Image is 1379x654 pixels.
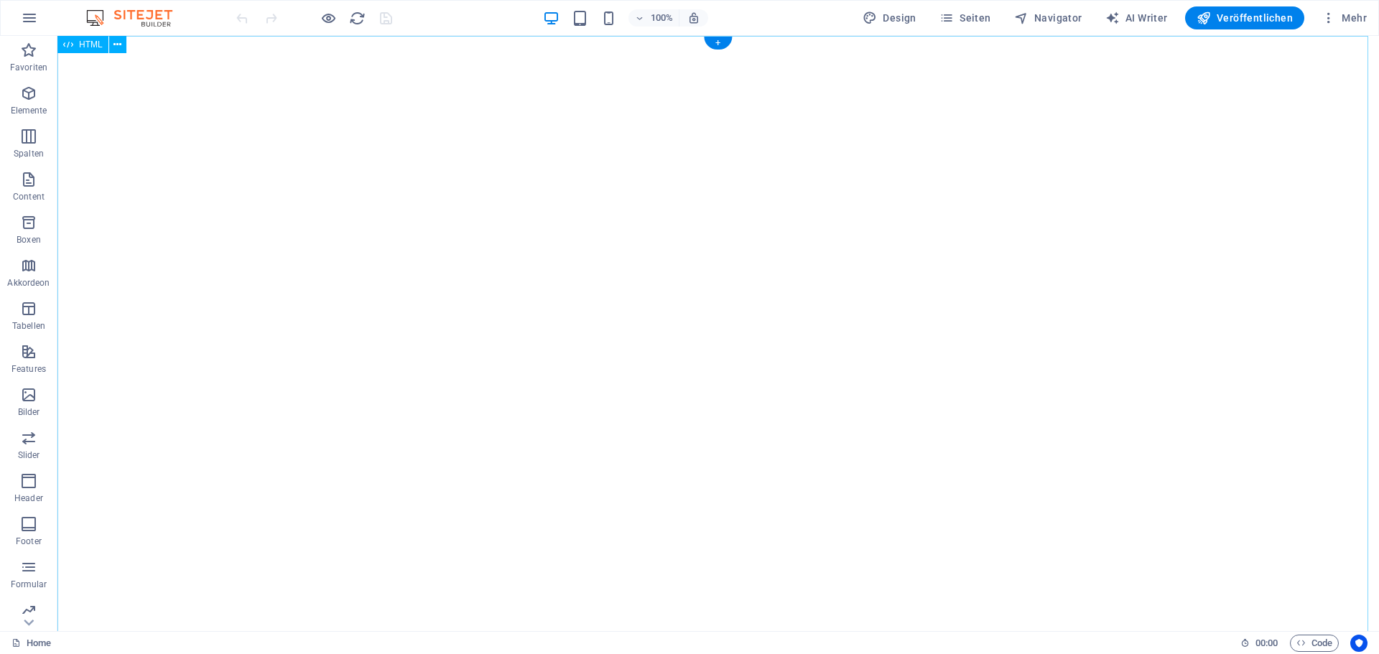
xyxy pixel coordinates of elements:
span: HTML [79,40,103,49]
p: Elemente [11,105,47,116]
p: Formular [11,579,47,590]
p: Akkordeon [7,277,50,289]
button: Design [857,6,922,29]
button: Klicke hier, um den Vorschau-Modus zu verlassen [320,9,337,27]
button: Seiten [934,6,997,29]
span: 00 00 [1255,635,1278,652]
p: Boxen [17,234,41,246]
span: Navigator [1014,11,1082,25]
div: + [704,37,732,50]
h6: 100% [650,9,673,27]
button: Veröffentlichen [1185,6,1304,29]
button: 100% [628,9,679,27]
p: Features [11,363,46,375]
img: Editor Logo [83,9,190,27]
p: Slider [18,449,40,461]
p: Spalten [14,148,44,159]
button: Code [1290,635,1339,652]
span: Code [1296,635,1332,652]
p: Content [13,191,45,202]
p: Header [14,492,43,504]
span: : [1266,637,1268,648]
span: Design [863,11,916,25]
button: reload [348,9,366,27]
p: Tabellen [12,320,45,332]
span: AI Writer [1105,11,1168,25]
a: Klick, um Auswahl aufzuheben. Doppelklick öffnet Seitenverwaltung [11,635,51,652]
button: Usercentrics [1350,635,1368,652]
p: Favoriten [10,62,47,73]
div: Design (Strg+Alt+Y) [857,6,922,29]
i: Seite neu laden [349,10,366,27]
span: Mehr [1322,11,1367,25]
i: Bei Größenänderung Zoomstufe automatisch an das gewählte Gerät anpassen. [687,11,700,24]
p: Footer [16,536,42,547]
span: Veröffentlichen [1197,11,1293,25]
button: Mehr [1316,6,1373,29]
h6: Session-Zeit [1240,635,1278,652]
span: Seiten [939,11,991,25]
p: Bilder [18,406,40,418]
button: Navigator [1008,6,1088,29]
button: AI Writer [1100,6,1174,29]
